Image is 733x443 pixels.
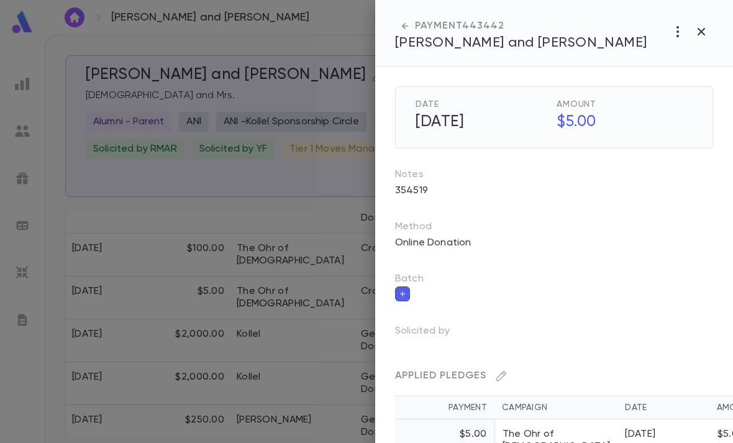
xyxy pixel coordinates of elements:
th: Date [617,396,680,419]
th: Payment [395,396,494,419]
h5: [DATE] [408,109,552,135]
p: Notes [395,168,713,181]
div: PAYMENT 443442 [395,20,647,32]
p: Solicited by [395,321,470,346]
div: 354519 [388,181,713,201]
span: [PERSON_NAME] and [PERSON_NAME] [395,36,647,50]
p: Batch [395,273,713,285]
th: Campaign [494,396,617,419]
h5: $5.00 [549,109,693,135]
span: Applied Pledges [395,371,486,381]
p: Online Donation [388,233,478,253]
div: [DATE] [625,428,672,441]
span: Date [416,99,552,109]
p: Method [395,221,457,233]
span: Amount [557,99,693,109]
